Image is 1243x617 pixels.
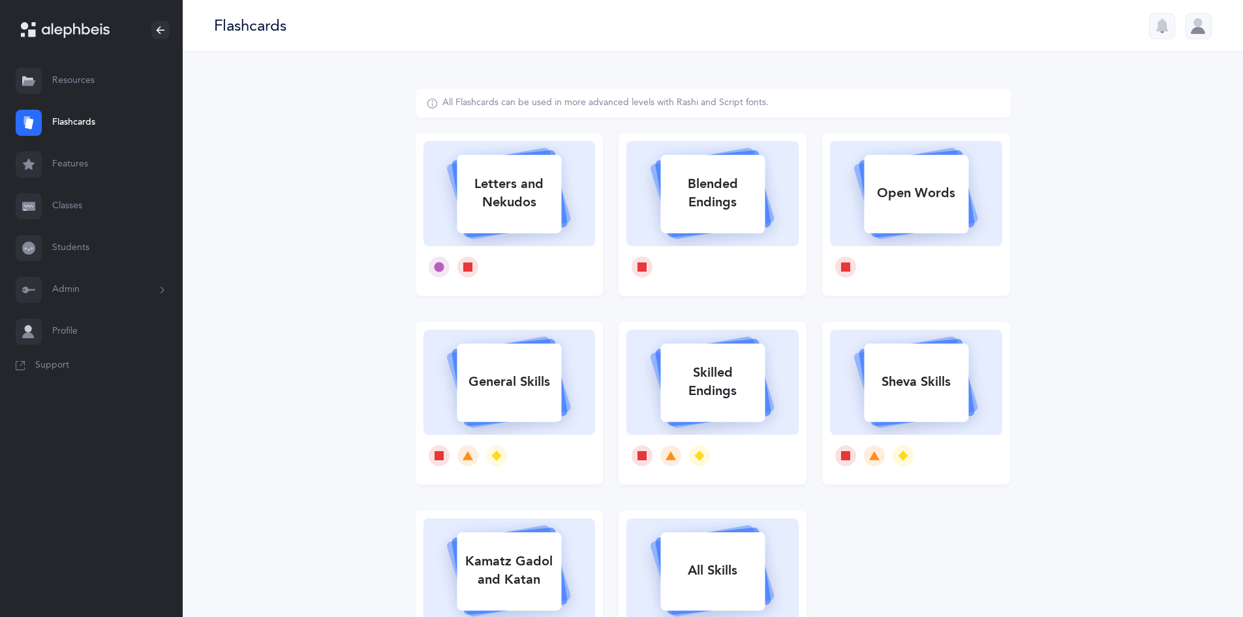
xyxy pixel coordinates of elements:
[457,365,561,399] div: General Skills
[660,356,765,408] div: Skilled Endings
[864,365,968,399] div: Sheva Skills
[457,167,561,219] div: Letters and Nekudos
[35,359,69,372] span: Support
[660,167,765,219] div: Blended Endings
[442,97,769,110] div: All Flashcards can be used in more advanced levels with Rashi and Script fonts.
[214,15,286,37] div: Flashcards
[457,545,561,597] div: Kamatz Gadol and Katan
[660,554,765,588] div: All Skills
[864,176,968,210] div: Open Words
